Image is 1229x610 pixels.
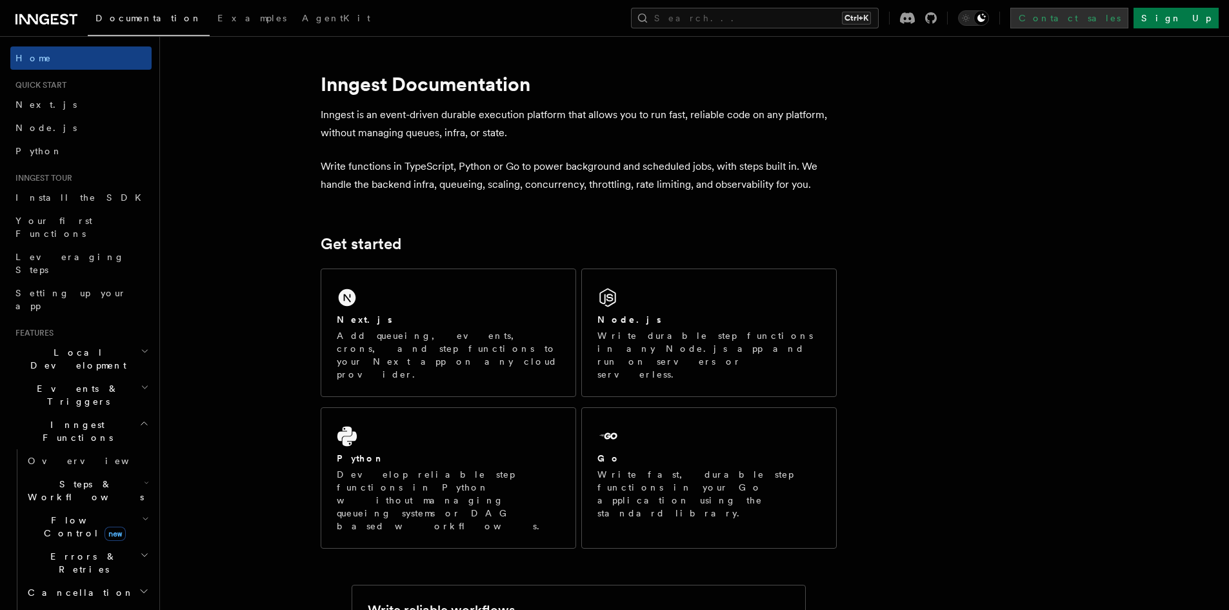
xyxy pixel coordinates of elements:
[321,106,837,142] p: Inngest is an event-driven durable execution platform that allows you to run fast, reliable code ...
[10,209,152,245] a: Your first Functions
[10,413,152,449] button: Inngest Functions
[631,8,879,28] button: Search...Ctrl+K
[10,418,139,444] span: Inngest Functions
[302,13,370,23] span: AgentKit
[23,545,152,581] button: Errors & Retries
[105,527,126,541] span: new
[581,407,837,549] a: GoWrite fast, durable step functions in your Go application using the standard library.
[23,581,152,604] button: Cancellation
[321,158,837,194] p: Write functions in TypeScript, Python or Go to power background and scheduled jobs, with steps bu...
[337,452,385,465] h2: Python
[15,192,149,203] span: Install the SDK
[15,123,77,133] span: Node.js
[10,281,152,318] a: Setting up your app
[10,341,152,377] button: Local Development
[217,13,286,23] span: Examples
[337,468,560,533] p: Develop reliable step functions in Python without managing queueing systems or DAG based workflows.
[597,468,821,520] p: Write fast, durable step functions in your Go application using the standard library.
[1134,8,1219,28] a: Sign Up
[294,4,378,35] a: AgentKit
[23,509,152,545] button: Flow Controlnew
[597,313,661,326] h2: Node.js
[15,146,63,156] span: Python
[15,99,77,110] span: Next.js
[28,456,161,466] span: Overview
[15,252,125,275] span: Leveraging Steps
[15,288,126,311] span: Setting up your app
[10,245,152,281] a: Leveraging Steps
[10,186,152,209] a: Install the SDK
[321,72,837,96] h1: Inngest Documentation
[1010,8,1128,28] a: Contact sales
[10,346,141,372] span: Local Development
[23,478,144,503] span: Steps & Workflows
[10,139,152,163] a: Python
[10,93,152,116] a: Next.js
[842,12,871,25] kbd: Ctrl+K
[321,235,401,253] a: Get started
[337,313,392,326] h2: Next.js
[958,10,989,26] button: Toggle dark mode
[337,329,560,381] p: Add queueing, events, crons, and step functions to your Next app on any cloud provider.
[597,452,621,465] h2: Go
[15,216,92,239] span: Your first Functions
[10,46,152,70] a: Home
[10,80,66,90] span: Quick start
[581,269,837,397] a: Node.jsWrite durable step functions in any Node.js app and run on servers or serverless.
[321,269,576,397] a: Next.jsAdd queueing, events, crons, and step functions to your Next app on any cloud provider.
[15,52,52,65] span: Home
[23,449,152,473] a: Overview
[95,13,202,23] span: Documentation
[597,329,821,381] p: Write durable step functions in any Node.js app and run on servers or serverless.
[10,173,72,183] span: Inngest tour
[23,550,140,576] span: Errors & Retries
[88,4,210,36] a: Documentation
[210,4,294,35] a: Examples
[321,407,576,549] a: PythonDevelop reliable step functions in Python without managing queueing systems or DAG based wo...
[10,116,152,139] a: Node.js
[23,514,142,540] span: Flow Control
[10,377,152,413] button: Events & Triggers
[10,328,54,338] span: Features
[10,382,141,408] span: Events & Triggers
[23,586,134,599] span: Cancellation
[23,473,152,509] button: Steps & Workflows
